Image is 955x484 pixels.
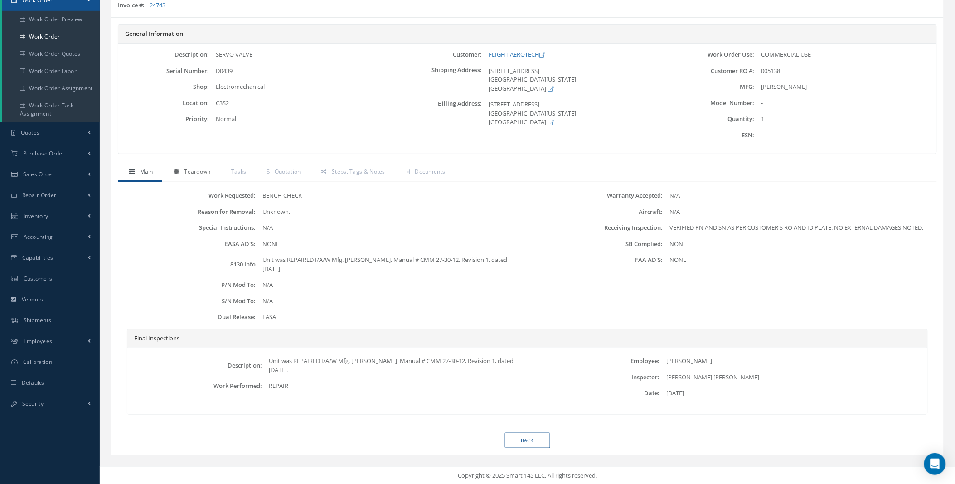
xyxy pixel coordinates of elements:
div: BENCH CHECK [256,191,527,200]
a: Work Order Task Assignment [2,97,100,122]
div: Final Inspections [127,329,927,348]
span: Main [140,168,153,175]
span: Customers [24,275,53,282]
label: Inspector: [528,374,660,381]
a: Teardown [162,163,220,182]
div: Copyright © 2025 Smart 145 LLC. All rights reserved. [109,471,946,480]
div: N/A [256,281,527,290]
div: Normal [209,115,391,124]
label: Quantity: [664,116,755,122]
span: Quotes [21,129,40,136]
div: NONE [663,240,935,249]
label: Model Number: [664,100,755,106]
label: 8130 Info [120,261,256,268]
a: Work Order [2,28,100,45]
a: Work Order Preview [2,11,100,28]
div: NONE [256,240,527,249]
a: Work Order Quotes [2,45,100,63]
div: N/A [256,297,527,306]
div: [PERSON_NAME] [PERSON_NAME] [660,373,925,382]
div: EASA [256,313,527,322]
span: D0439 [216,67,233,75]
span: Calibration [23,358,52,366]
span: Documents [415,168,446,175]
span: Security [22,400,44,407]
label: P/N Mod To: [120,281,256,288]
h5: General Information [125,30,930,38]
a: Back [505,433,550,449]
span: Steps, Tags & Notes [332,168,385,175]
div: Open Intercom Messenger [924,453,946,475]
span: Purchase Order [23,150,65,157]
label: Billing Address: [391,100,482,127]
a: 24743 [150,1,165,9]
div: N/A [663,208,935,217]
label: Location: [118,100,209,106]
label: EASA AD'S: [120,241,256,247]
label: Special Instructions: [120,224,256,231]
div: - [755,99,936,108]
a: FLIGHT AEROTECH [489,50,545,58]
span: Inventory [24,212,48,220]
label: Description: [130,362,262,369]
span: Accounting [24,233,53,241]
div: 1 [755,115,936,124]
label: Reason for Removal: [120,208,256,215]
span: Defaults [22,379,44,387]
div: NONE [663,256,935,265]
div: SERVO VALVE [209,50,391,59]
span: Shipments [24,316,52,324]
span: Employees [24,337,53,345]
label: Invoice #: [118,1,148,10]
span: Teardown [184,168,210,175]
span: Repair Order [22,191,57,199]
div: [STREET_ADDRESS] [GEOGRAPHIC_DATA][US_STATE] [GEOGRAPHIC_DATA] [482,67,664,93]
label: SB Complied: [528,241,663,247]
span: Capabilities [22,254,53,261]
a: Work Order Labor [2,63,100,80]
div: [STREET_ADDRESS] [GEOGRAPHIC_DATA][US_STATE] [GEOGRAPHIC_DATA] [482,100,664,127]
div: COMMERCIAL USE [755,50,936,59]
div: N/A [663,191,935,200]
div: Unknown. [256,208,527,217]
div: Unit was REPAIRED I/A/W Mfg. [PERSON_NAME]. Manual # CMM 27-30-12, Revision 1, dated [DATE]. [256,256,527,273]
label: Warranty Accepted: [528,192,663,199]
div: C3S2 [209,99,391,108]
span: Tasks [231,168,247,175]
label: Date: [528,390,660,397]
a: Quotation [255,163,310,182]
label: S/N Mod To: [120,298,256,305]
label: Employee: [528,358,660,364]
div: Electromechanical [209,82,391,92]
a: Documents [394,163,454,182]
label: Serial Number: [118,68,209,74]
label: Work Performed: [130,382,262,389]
label: Shop: [118,83,209,90]
label: Receiving Inspection: [528,224,663,231]
label: Description: [118,51,209,58]
label: Dual Release: [120,314,256,320]
label: Customer: [391,51,482,58]
a: Steps, Tags & Notes [310,163,394,182]
label: Work Order Use: [664,51,755,58]
div: - [755,131,936,140]
label: Priority: [118,116,209,122]
div: Unit was REPAIRED I/A/W Mfg. [PERSON_NAME]. Manual # CMM 27-30-12, Revision 1, dated [DATE]. [262,357,527,374]
a: Tasks [220,163,256,182]
div: REPAIR [262,382,527,391]
div: VERIFIED PN AND SN AS PER CUSTOMER'S RO AND ID PLATE. NO EXTERNAL DAMAGES NOTED. [663,223,935,232]
label: ESN: [664,132,755,139]
div: [DATE] [660,389,925,398]
label: MFG: [664,83,755,90]
span: Sales Order [23,170,54,178]
span: Vendors [22,295,44,303]
span: 005138 [761,67,780,75]
a: Work Order Assignment [2,80,100,97]
label: Shipping Address: [391,67,482,93]
label: Aircraft: [528,208,663,215]
span: Quotation [275,168,301,175]
label: FAA AD'S: [528,257,663,263]
div: [PERSON_NAME] [660,357,925,366]
div: [PERSON_NAME] [755,82,936,92]
label: Work Requested: [120,192,256,199]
